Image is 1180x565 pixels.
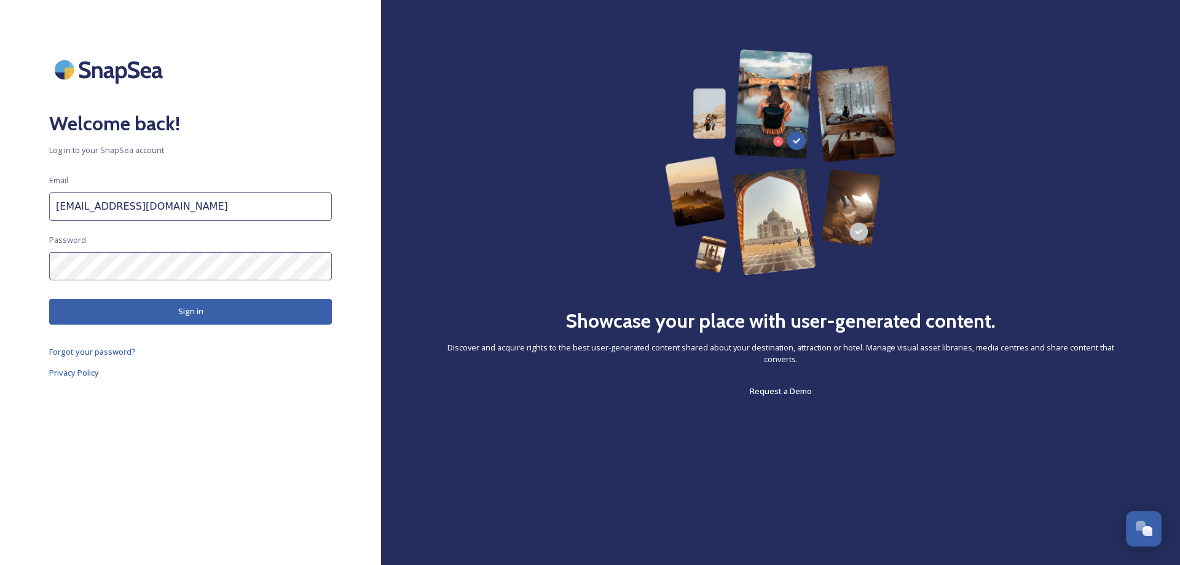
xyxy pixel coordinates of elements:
h2: Welcome back! [49,109,332,138]
span: Log in to your SnapSea account [49,144,332,156]
span: Privacy Policy [49,367,99,378]
span: Request a Demo [750,385,812,397]
span: Forgot your password? [49,346,136,357]
input: john.doe@snapsea.io [49,192,332,221]
button: Open Chat [1126,511,1162,547]
span: Email [49,175,68,186]
a: Forgot your password? [49,344,332,359]
button: Sign in [49,299,332,324]
h2: Showcase your place with user-generated content. [565,306,996,336]
a: Privacy Policy [49,365,332,380]
img: SnapSea Logo [49,49,172,90]
span: Password [49,234,86,246]
span: Discover and acquire rights to the best user-generated content shared about your destination, att... [430,342,1131,365]
a: Request a Demo [750,384,812,398]
img: 63b42ca75bacad526042e722_Group%20154-p-800.png [665,49,895,275]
